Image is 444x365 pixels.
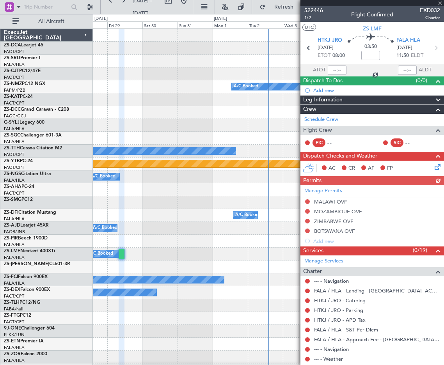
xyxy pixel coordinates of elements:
a: FACT/CPT [4,152,24,158]
a: ZS-DCALearjet 45 [4,43,43,48]
a: ZS-YTBPC-24 [4,159,33,163]
a: ZS-FCIFalcon 900EX [4,275,48,279]
span: ZS-FTG [4,313,20,318]
a: --- - Navigation [314,346,349,353]
span: All Aircraft [20,19,82,24]
button: Refresh [256,1,303,13]
div: A/C Booked [234,81,258,92]
a: HTKJ / JRO - Parking [314,307,363,314]
a: ZS-TTHCessna Citation M2 [4,146,62,151]
a: ZS-ZORFalcon 2000 [4,352,47,356]
span: Dispatch Checks and Weather [303,152,377,161]
span: ALDT [419,66,432,74]
div: Wed 3 [283,21,318,28]
a: ZS-SRUPremier I [4,56,40,60]
a: ZS-DCCGrand Caravan - C208 [4,107,69,112]
span: FP [387,165,393,172]
span: AC [329,165,336,172]
input: Trip Number [24,1,67,13]
a: ZS-SGCChallenger 601-3A [4,133,62,138]
button: UTC [302,24,316,31]
a: FALA/HLA [4,358,25,363]
span: ETOT [318,52,330,60]
div: Tue 2 [248,21,283,28]
a: FALA/HLA [4,62,25,67]
span: ZS-DCC [4,107,21,112]
div: [DATE] [214,16,227,22]
div: A/C Booked [235,209,260,221]
a: ZS-ETNPremier IA [4,339,44,344]
a: FACT/CPT [4,49,24,55]
a: --- - Navigation [314,278,349,284]
span: EXD032 [420,6,440,14]
a: ZS-CJTPC12/47E [4,69,41,73]
div: PIC [313,138,325,147]
div: Fri 29 [107,21,142,28]
a: FACT/CPT [4,319,24,325]
span: G-SYLJ [4,120,20,125]
span: 9J-ONE [4,326,21,331]
span: ZS-ETN [4,339,20,344]
a: ZS-DFICitation Mustang [4,210,56,215]
a: G-SYLJLegacy 600 [4,120,44,125]
span: [DATE] [318,44,334,52]
div: Mon 1 [213,21,248,28]
span: ATOT [313,66,326,74]
div: Sun 31 [178,21,213,28]
span: ZS-AJD [4,223,20,228]
a: FACT/CPT [4,293,24,299]
div: - - [405,139,423,146]
div: A/C Booked [93,222,117,234]
span: Flight Crew [303,126,332,135]
span: ZS-DEX [4,287,20,292]
span: ZS-ZOR [4,352,21,356]
span: 11:50 [396,52,409,60]
span: Services [303,246,323,255]
a: ZS-FTGPC12 [4,313,31,318]
span: AF [368,165,374,172]
a: FALA/HLA [4,126,25,132]
a: FALA / HLA - Landing - [GEOGRAPHIC_DATA]- ACC # 1800 [314,287,440,294]
span: FALA HLA [396,37,420,44]
span: ZS-AHA [4,184,21,189]
span: 522446 [304,6,323,14]
span: (0/19) [413,246,427,254]
a: FAOR/JNB [4,229,25,235]
a: ZS-AHAPC-24 [4,184,34,189]
span: ZS-LMF [4,249,20,253]
a: FAGC/GCJ [4,113,26,119]
a: FALA/HLA [4,216,25,222]
span: ZS-YTB [4,159,20,163]
a: FALA/HLA [4,280,25,286]
span: ZS-SGC [4,133,20,138]
a: ZS-SMGPC12 [4,197,33,202]
a: ZS-PIRBeech 1900D [4,236,48,241]
a: FALA / HLA - Approach Fee - [GEOGRAPHIC_DATA]- ACC # 1800 [314,336,440,343]
a: FALA/HLA [4,139,25,145]
a: --- - Weather [314,356,343,362]
a: FACT/CPT [4,74,24,80]
a: FALA/HLA [4,242,25,248]
span: 03:50 [364,43,377,51]
span: HTKJ JRO [318,37,342,44]
div: Flight Confirmed [351,11,393,19]
span: 08:00 [332,52,345,60]
span: ZS-SRU [4,56,20,60]
a: FACT/CPT [4,190,24,196]
span: Leg Information [303,96,343,105]
span: ZS-PIR [4,236,18,241]
a: FLKK/LUN [4,332,25,338]
span: ZS-[PERSON_NAME] [4,262,49,266]
a: ZS-DEXFalcon 900EX [4,287,50,292]
a: ZS-LMFNextant 400XTi [4,249,55,253]
a: HTKJ / JRO - Catering [314,297,366,304]
a: FALA/HLA [4,345,25,351]
div: Sat 30 [142,21,178,28]
span: Charter [303,267,322,276]
span: ZS-LMF [363,25,382,33]
span: ELDT [411,52,423,60]
button: All Aircraft [9,15,85,28]
div: - - [327,139,345,146]
a: ZS-NMZPC12 NGX [4,82,45,86]
span: Charter [420,14,440,21]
